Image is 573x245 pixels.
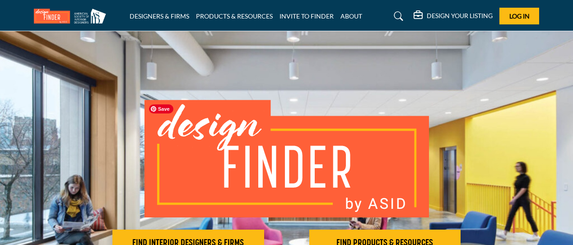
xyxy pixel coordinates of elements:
button: Log In [499,8,539,24]
span: Save [149,104,173,113]
a: ABOUT [340,12,362,20]
img: image [144,100,429,217]
h5: DESIGN YOUR LISTING [427,12,493,20]
img: Site Logo [34,9,111,24]
a: DESIGNERS & FIRMS [130,12,189,20]
a: INVITE TO FINDER [280,12,334,20]
a: PRODUCTS & RESOURCES [196,12,273,20]
div: DESIGN YOUR LISTING [414,11,493,22]
span: Log In [509,12,530,20]
a: Search [385,9,409,24]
